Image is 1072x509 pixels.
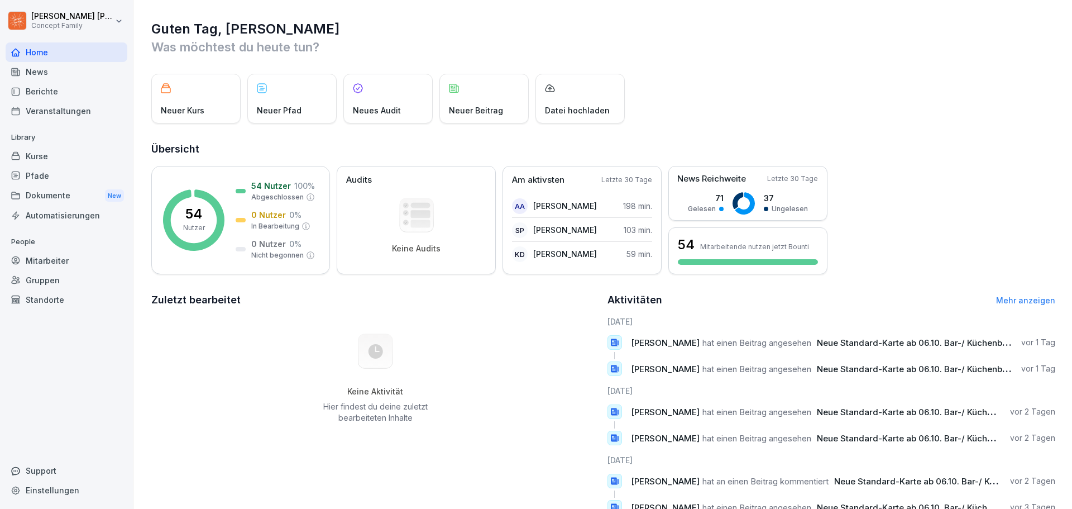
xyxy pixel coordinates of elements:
a: Kurse [6,146,127,166]
a: Einstellungen [6,481,127,500]
p: vor 1 Tag [1021,337,1055,348]
p: Abgeschlossen [251,192,304,202]
p: vor 2 Tagen [1010,406,1055,417]
p: Audits [346,174,372,187]
a: Home [6,42,127,62]
p: vor 2 Tagen [1010,432,1055,444]
p: [PERSON_NAME] [PERSON_NAME] [31,12,113,21]
p: Library [6,129,127,146]
p: 54 [185,207,202,221]
span: hat einen Beitrag angesehen [702,433,811,444]
p: In Bearbeitung [251,221,299,231]
a: DokumenteNew [6,185,127,206]
a: Pfade [6,166,127,185]
p: 100 % [294,180,315,192]
div: Support [6,461,127,481]
span: [PERSON_NAME] [631,407,700,417]
p: Neuer Pfad [257,104,301,116]
p: Am aktivsten [512,174,564,187]
a: Veranstaltungen [6,101,127,121]
div: Dokumente [6,185,127,206]
div: New [105,189,124,202]
p: 198 min. [623,200,652,212]
p: 71 [688,192,724,204]
p: Neuer Kurs [161,104,204,116]
p: 0 % [289,238,301,250]
h2: Übersicht [151,141,1055,157]
a: News [6,62,127,82]
p: 0 Nutzer [251,238,286,250]
a: Mehr anzeigen [996,296,1055,305]
p: Concept Family [31,22,113,30]
a: Gruppen [6,270,127,290]
h6: [DATE] [607,316,1056,327]
p: Was möchtest du heute tun? [151,38,1055,56]
p: News Reichweite [677,173,746,185]
h6: [DATE] [607,454,1056,466]
p: People [6,233,127,251]
h6: [DATE] [607,385,1056,397]
p: vor 2 Tagen [1010,475,1055,487]
p: Letzte 30 Tage [767,174,818,184]
span: [PERSON_NAME] [631,476,700,487]
a: Mitarbeiter [6,251,127,270]
p: [PERSON_NAME] [533,248,597,260]
p: 0 Nutzer [251,209,286,221]
p: Neues Audit [353,104,401,116]
span: hat an einen Beitrag kommentiert [702,476,829,487]
h1: Guten Tag, [PERSON_NAME] [151,20,1055,38]
p: Hier findest du deine zuletzt bearbeiteten Inhalte [319,401,432,424]
span: hat einen Beitrag angesehen [702,364,811,374]
div: KD [512,246,528,262]
span: [PERSON_NAME] [631,364,700,374]
p: Ungelesen [772,204,808,214]
a: Automatisierungen [6,206,127,225]
p: Datei hochladen [545,104,610,116]
p: Nutzer [183,223,205,233]
span: [PERSON_NAME] [631,433,700,444]
p: Nicht begonnen [251,250,304,260]
h5: Keine Aktivität [319,387,432,397]
h2: Aktivitäten [607,292,662,308]
p: Neuer Beitrag [449,104,503,116]
p: 103 min. [624,224,652,236]
span: hat einen Beitrag angesehen [702,407,811,417]
h3: 54 [678,235,695,254]
div: AA [512,198,528,214]
a: Berichte [6,82,127,101]
p: 0 % [289,209,301,221]
span: hat einen Beitrag angesehen [702,337,811,348]
p: 59 min. [626,248,652,260]
p: 37 [764,192,808,204]
h2: Zuletzt bearbeitet [151,292,600,308]
p: Gelesen [688,204,716,214]
p: vor 1 Tag [1021,363,1055,374]
a: Standorte [6,290,127,310]
p: [PERSON_NAME] [533,224,597,236]
p: 54 Nutzer [251,180,291,192]
p: [PERSON_NAME] [533,200,597,212]
span: [PERSON_NAME] [631,337,700,348]
p: Keine Audits [392,244,441,254]
p: Mitarbeitende nutzen jetzt Bounti [700,242,809,251]
div: SP [512,222,528,238]
p: Letzte 30 Tage [601,175,652,185]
